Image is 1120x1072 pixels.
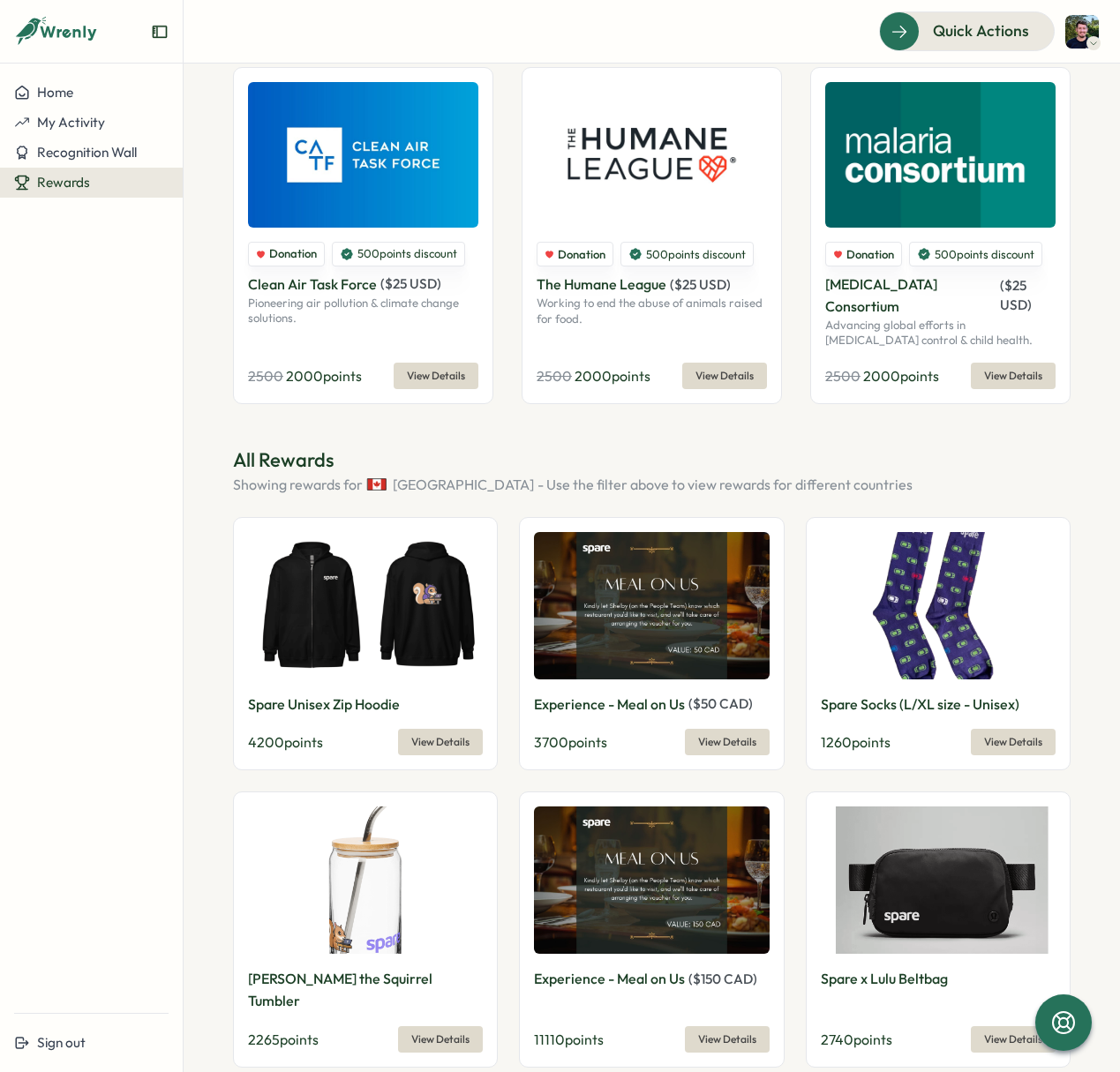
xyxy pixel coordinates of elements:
span: 2000 points [286,367,362,385]
p: The Humane League [537,274,666,296]
img: Spare Unisex Zip Hoodie [248,532,483,679]
span: ( $ 25 USD ) [380,275,441,292]
span: 4200 points [248,733,323,751]
span: View Details [698,1027,756,1052]
img: Experience - Meal on Us [534,806,769,954]
span: ( $ 25 USD ) [1000,277,1032,313]
p: Spare Unisex Zip Hoodie [248,693,400,716]
span: Home [37,84,73,101]
button: View Details [398,1026,483,1053]
span: 2265 points [248,1031,319,1048]
div: 500 points discount [332,242,465,266]
p: [PERSON_NAME] the Squirrel Tumbler [248,968,479,1012]
span: 2500 [825,367,861,385]
span: View Details [984,364,1042,388]
span: 3700 points [534,733,607,751]
span: ( $ 25 USD ) [670,276,731,293]
button: Quick Actions [879,11,1055,50]
span: View Details [984,730,1042,754]
img: Spare x Lulu Beltbag [821,806,1056,954]
div: 500 points discount [909,242,1042,266]
span: Donation [846,247,894,263]
span: View Details [407,364,465,388]
span: [GEOGRAPHIC_DATA] [393,474,534,496]
p: Spare Socks (L/XL size - Unisex) [821,693,1019,716]
span: My Activity [37,114,105,131]
span: 2000 points [863,367,939,385]
span: ( $ 50 CAD ) [688,695,753,712]
span: Donation [558,247,605,263]
button: View Details [398,729,483,755]
button: View Details [685,1026,770,1053]
img: Pat Gregory [1065,15,1099,49]
p: Experience - Meal on Us [534,968,685,990]
span: ( $ 150 CAD ) [688,971,757,987]
span: 2740 points [821,1031,892,1048]
span: View Details [698,730,756,754]
span: 2500 [537,367,572,385]
span: 2500 [248,367,283,385]
img: The Humane League [537,82,767,228]
span: Donation [269,246,317,262]
img: Clean Air Task Force [248,82,478,228]
p: [MEDICAL_DATA] Consortium [825,274,996,318]
p: Clean Air Task Force [248,274,377,296]
button: View Details [685,729,770,755]
button: View Details [394,363,478,389]
div: 500 points discount [620,242,754,266]
button: Expand sidebar [151,23,169,41]
span: Showing rewards for [233,474,363,496]
p: Spare x Lulu Beltbag [821,968,948,990]
span: Sign out [37,1034,86,1051]
p: Pioneering air pollution & climate change solutions. [248,296,478,326]
p: All Rewards [233,446,1071,474]
span: Rewards [37,174,90,191]
span: 2000 points [575,367,650,385]
img: Experience - Meal on Us [534,532,769,679]
img: Sammy the Squirrel Tumbler [248,806,483,954]
img: Canada [366,474,387,495]
button: View Details [971,363,1056,389]
span: View Details [695,364,754,388]
span: View Details [984,1027,1042,1052]
img: Spare Socks (L/XL size - Unisex) [821,532,1056,679]
span: - Use the filter above to view rewards for different countries [537,474,913,496]
p: Working to end the abuse of animals raised for food. [537,296,767,326]
button: View Details [682,363,767,389]
img: Malaria Consortium [825,82,1056,228]
span: 1260 points [821,733,891,751]
button: View Details [971,1026,1056,1053]
p: Advancing global efforts in [MEDICAL_DATA] control & child health. [825,318,1056,349]
span: Quick Actions [933,19,1029,42]
span: View Details [411,730,470,754]
button: View Details [971,729,1056,755]
span: 11110 points [534,1031,604,1048]
span: Recognition Wall [37,144,137,161]
span: View Details [411,1027,470,1052]
p: Experience - Meal on Us [534,693,685,716]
